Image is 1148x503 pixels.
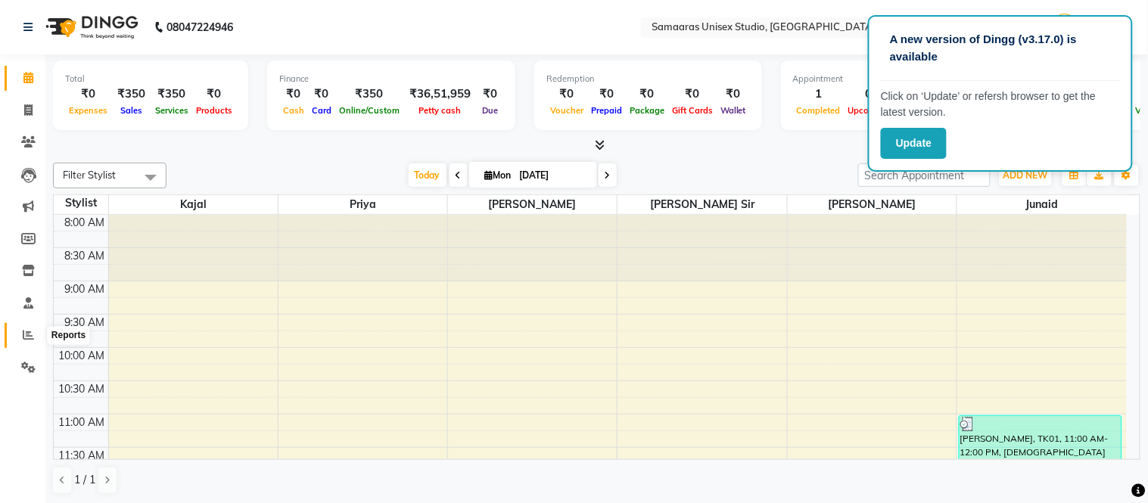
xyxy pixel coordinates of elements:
[109,195,278,214] span: Kajal
[308,105,335,116] span: Card
[546,85,587,103] div: ₹0
[788,195,957,214] span: [PERSON_NAME]
[546,73,750,85] div: Redemption
[881,128,947,159] button: Update
[166,6,233,48] b: 08047224946
[279,85,308,103] div: ₹0
[54,195,108,211] div: Stylist
[1000,165,1052,186] button: ADD NEW
[111,85,151,103] div: ₹350
[192,105,236,116] span: Products
[481,169,515,181] span: Mon
[717,85,750,103] div: ₹0
[415,105,465,116] span: Petty cash
[192,85,236,103] div: ₹0
[717,105,750,116] span: Wallet
[56,415,108,430] div: 11:00 AM
[546,105,587,116] span: Voucher
[62,281,108,297] div: 9:00 AM
[668,105,717,116] span: Gift Cards
[845,85,894,103] div: 0
[881,88,1120,120] p: Click on ‘Update’ or refersh browser to get the latest version.
[279,73,503,85] div: Finance
[515,164,591,187] input: 2025-09-01
[960,416,1122,480] div: [PERSON_NAME], TK01, 11:00 AM-12:00 PM, [DEMOGRAPHIC_DATA] Hair Care - Basic,[DEMOGRAPHIC_DATA] H...
[62,315,108,331] div: 9:30 AM
[793,85,845,103] div: 1
[477,85,503,103] div: ₹0
[618,195,786,214] span: [PERSON_NAME] Sir
[668,85,717,103] div: ₹0
[278,195,447,214] span: Priya
[65,73,236,85] div: Total
[335,105,403,116] span: Online/Custom
[409,163,446,187] span: Today
[151,105,192,116] span: Services
[626,85,668,103] div: ₹0
[56,448,108,464] div: 11:30 AM
[48,327,89,345] div: Reports
[478,105,502,116] span: Due
[63,169,116,181] span: Filter Stylist
[65,85,111,103] div: ₹0
[308,85,335,103] div: ₹0
[403,85,477,103] div: ₹36,51,959
[1052,14,1078,40] img: Admin
[626,105,668,116] span: Package
[65,105,111,116] span: Expenses
[448,195,617,214] span: [PERSON_NAME]
[793,105,845,116] span: Completed
[117,105,146,116] span: Sales
[587,85,626,103] div: ₹0
[890,31,1111,65] p: A new version of Dingg (v3.17.0) is available
[56,381,108,397] div: 10:30 AM
[845,105,894,116] span: Upcoming
[62,215,108,231] div: 8:00 AM
[1003,169,1048,181] span: ADD NEW
[39,6,142,48] img: logo
[957,195,1127,214] span: junaid
[793,73,981,85] div: Appointment
[858,163,991,187] input: Search Appointment
[56,348,108,364] div: 10:00 AM
[62,248,108,264] div: 8:30 AM
[335,85,403,103] div: ₹350
[151,85,192,103] div: ₹350
[279,105,308,116] span: Cash
[74,472,95,488] span: 1 / 1
[587,105,626,116] span: Prepaid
